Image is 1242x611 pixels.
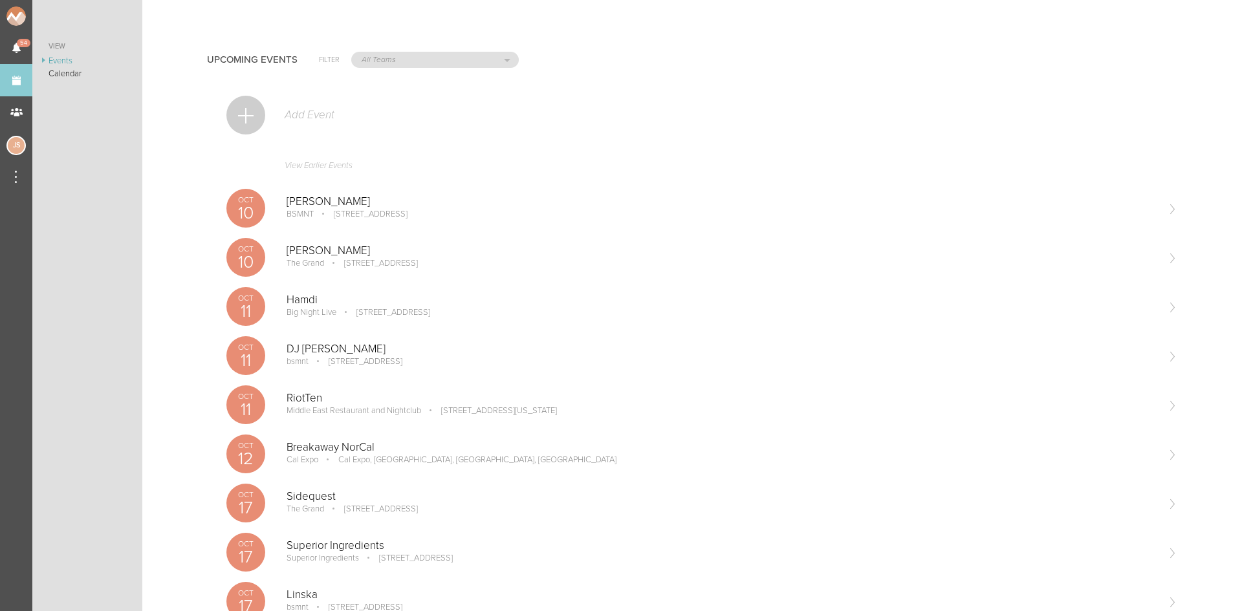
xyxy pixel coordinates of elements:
[6,136,26,155] div: Jessica Smith
[226,450,265,467] p: 12
[326,504,418,514] p: [STREET_ADDRESS]
[226,499,265,517] p: 17
[226,442,265,449] p: Oct
[320,455,616,465] p: Cal Expo, [GEOGRAPHIC_DATA], [GEOGRAPHIC_DATA], [GEOGRAPHIC_DATA]
[32,39,142,54] a: View
[226,245,265,253] p: Oct
[287,539,1157,552] p: Superior Ingredients
[32,67,142,80] a: Calendar
[226,540,265,548] p: Oct
[32,54,142,67] a: Events
[287,504,324,514] p: The Grand
[287,455,318,465] p: Cal Expo
[207,54,298,65] h4: Upcoming Events
[287,195,1157,208] p: [PERSON_NAME]
[226,401,265,418] p: 11
[226,253,265,271] p: 10
[226,548,265,566] p: 17
[287,392,1157,405] p: RiotTen
[283,109,334,122] p: Add Event
[226,294,265,302] p: Oct
[226,154,1177,184] a: View Earlier Events
[226,196,265,204] p: Oct
[361,553,453,563] p: [STREET_ADDRESS]
[226,204,265,222] p: 10
[326,258,418,268] p: [STREET_ADDRESS]
[226,491,265,498] p: Oct
[226,392,265,400] p: Oct
[226,343,265,351] p: Oct
[287,553,359,563] p: Superior Ingredients
[17,39,30,47] span: 54
[287,490,1157,503] p: Sidequest
[287,244,1157,257] p: [PERSON_NAME]
[287,405,421,416] p: Middle East Restaurant and Nightclub
[287,258,324,268] p: The Grand
[423,405,557,416] p: [STREET_ADDRESS][US_STATE]
[338,307,430,317] p: [STREET_ADDRESS]
[226,352,265,369] p: 11
[287,343,1157,356] p: DJ [PERSON_NAME]
[226,589,265,597] p: Oct
[310,356,402,367] p: [STREET_ADDRESS]
[287,307,336,317] p: Big Night Live
[316,209,408,219] p: [STREET_ADDRESS]
[287,356,309,367] p: bsmnt
[319,54,340,65] h6: Filter
[287,209,314,219] p: BSMNT
[226,303,265,320] p: 11
[287,441,1157,454] p: Breakaway NorCal
[287,294,1157,306] p: Hamdi
[6,6,80,26] img: NOMAD
[287,588,1157,601] p: Linska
